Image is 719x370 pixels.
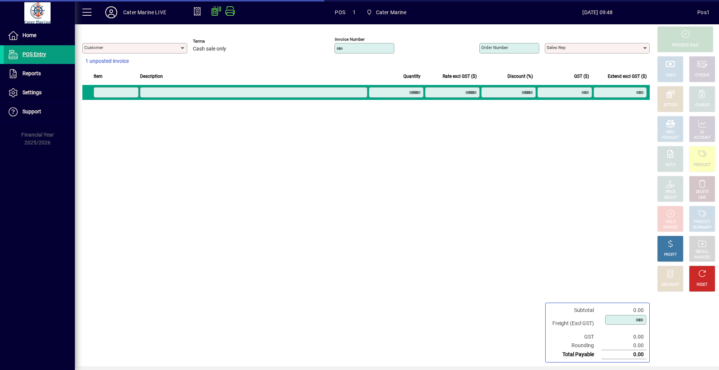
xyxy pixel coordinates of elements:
td: Total Payable [549,350,601,359]
td: GST [549,333,601,341]
a: Reports [4,64,75,83]
td: 0.00 [601,350,646,359]
button: Profile [99,6,123,19]
span: Extend excl GST ($) [608,72,647,80]
div: DELETE [696,189,709,195]
div: CHEQUE [695,73,709,78]
td: 0.00 [601,341,646,350]
div: PRODUCT [694,162,710,168]
td: 0.00 [601,306,646,315]
span: Discount (%) [507,72,533,80]
div: SUMMARY [693,225,712,230]
div: DISCOUNT [661,282,679,288]
div: RESET [697,282,708,288]
span: GST ($) [574,72,589,80]
div: SELECT [664,195,677,201]
div: PRODUCT [694,219,710,225]
a: Settings [4,83,75,102]
div: CHARGE [695,103,710,108]
span: Quantity [403,72,421,80]
span: Description [140,72,163,80]
span: POS [335,6,345,18]
td: Subtotal [549,306,601,315]
span: POS Entry [22,51,46,57]
div: PRICE [665,189,676,195]
mat-label: Sales rep [547,45,565,50]
mat-label: Customer [84,45,103,50]
a: Home [4,26,75,45]
span: Home [22,32,36,38]
span: 1 [353,6,356,18]
div: GL [700,129,705,135]
div: NOTE [665,162,675,168]
div: EFTPOS [664,103,677,108]
div: INVOICES [694,255,710,260]
td: Rounding [549,341,601,350]
a: Support [4,103,75,121]
span: Settings [22,89,42,95]
div: Cater Marine LIVE [123,6,166,18]
div: Pos1 [697,6,710,18]
div: CASH [665,73,675,78]
div: INVOICE [663,225,677,230]
span: Rate excl GST ($) [443,72,477,80]
td: 0.00 [601,333,646,341]
span: [DATE] 09:48 [498,6,698,18]
div: HOLD [665,219,675,225]
div: LINE [698,195,706,201]
span: Reports [22,70,41,76]
span: Cash sale only [193,46,226,52]
div: RECALL [696,249,709,255]
button: 1 unposted invoice [82,55,132,68]
mat-label: Order number [481,45,508,50]
span: Item [94,72,103,80]
span: Cater Marine [363,6,410,19]
span: 1 unposted invoice [85,57,129,65]
div: PROCESS SALE [672,43,698,48]
div: PROFIT [664,252,677,258]
div: PRODUCT [662,135,679,141]
div: MISC [666,129,675,135]
span: Cater Marine [376,6,407,18]
span: Terms [193,39,238,44]
span: Support [22,108,41,114]
div: ACCOUNT [694,135,711,141]
mat-label: Invoice number [335,37,365,42]
td: Freight (Excl GST) [549,315,601,333]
